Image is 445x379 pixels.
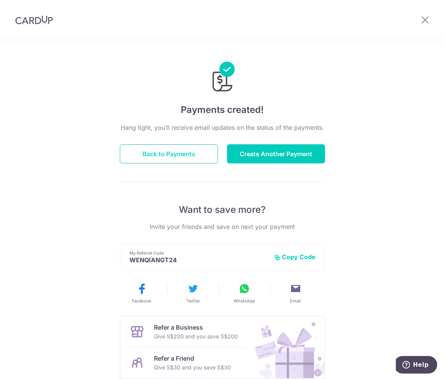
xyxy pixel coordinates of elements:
[154,332,238,341] p: Give S$200 and you save S$200
[247,317,325,378] img: Refer
[120,103,325,117] h4: Payments created!
[129,250,268,256] p: My Referral Code
[234,298,255,304] span: WhatsApp
[120,222,325,231] p: Invite your friends and save on next your payment
[274,253,316,261] button: Copy Code
[120,123,325,132] p: Hang tight, you’ll receive email updates on the status of the payments.
[132,298,152,304] span: Facebook
[154,354,231,363] p: Refer a Friend
[222,283,267,304] button: WhatsApp
[120,204,325,216] p: Want to save more?
[170,283,216,304] button: Twitter
[290,298,301,304] span: Email
[120,144,218,163] button: Back to Payments
[210,62,235,94] img: Payments
[186,298,200,304] span: Twitter
[154,323,238,332] p: Refer a Business
[227,144,325,163] button: Create Another Payment
[273,283,318,304] button: Email
[119,283,164,304] button: Facebook
[154,363,231,372] p: Give S$30 and you save S$30
[129,256,268,264] p: WENQIANGT24
[396,356,437,375] iframe: Opens a widget where you can find more information
[15,15,53,25] img: CardUp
